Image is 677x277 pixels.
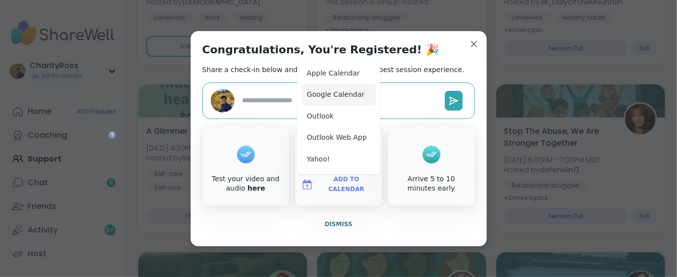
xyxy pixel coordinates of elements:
img: ShareWell Logomark [301,179,313,191]
button: Apple Calendar [301,63,376,84]
span: Dismiss [324,221,352,228]
h2: Share a check-in below and see our tips to get the best session experience. [202,65,465,75]
button: Outlook [301,106,376,127]
button: Yahoo! [301,149,376,170]
a: here [247,184,265,192]
button: Add to Calendar [297,174,380,195]
iframe: Spotlight [108,131,116,139]
button: Dismiss [202,214,475,235]
button: Outlook Web App [301,127,376,149]
button: Google Calendar [301,84,376,106]
div: Test your video and audio [204,174,287,194]
img: CharityRoss [211,89,235,113]
span: Add to Calendar [317,175,376,194]
div: Arrive 5 to 10 minutes early [390,174,473,194]
h1: Congratulations, You're Registered! 🎉 [202,43,439,57]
